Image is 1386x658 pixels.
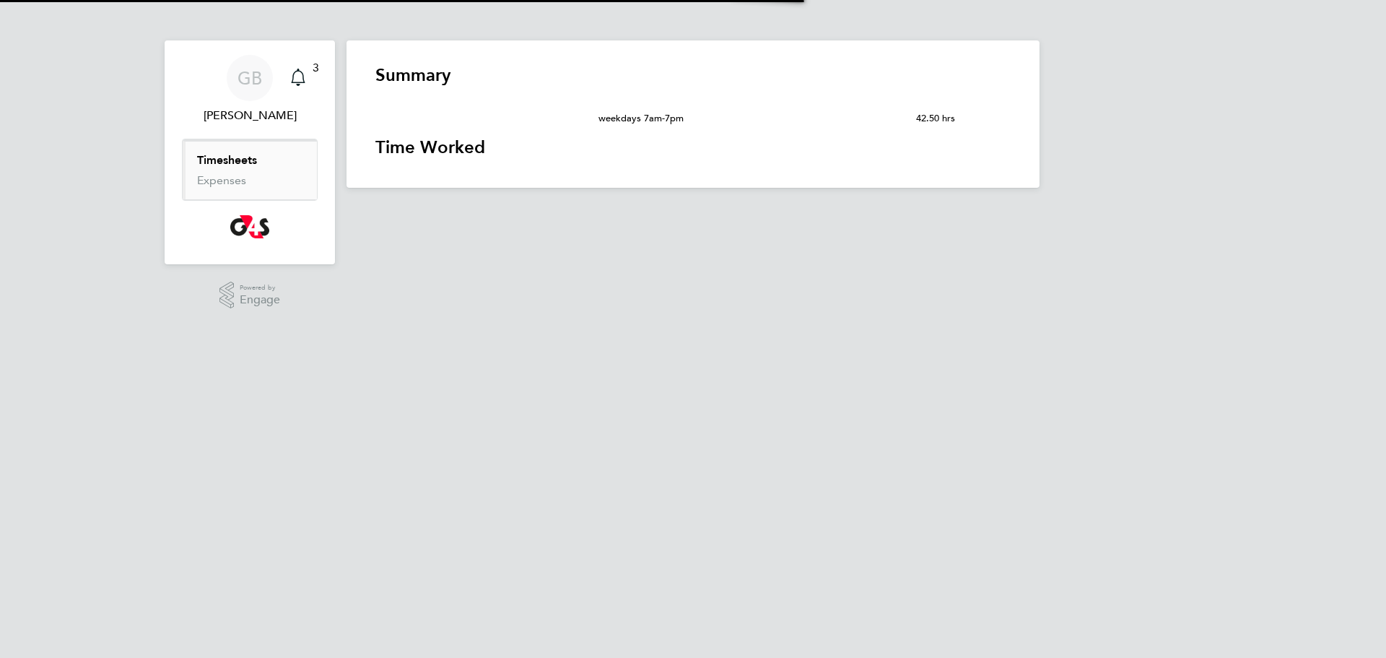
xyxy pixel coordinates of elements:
a: Timesheets [197,153,257,167]
div: 42.50 hrs [905,98,1011,113]
h3: Time Worked [375,136,1011,159]
span: GB [237,69,262,87]
section: Timesheet [375,64,1011,159]
span: Gail Burton [182,107,318,124]
a: GB[PERSON_NAME] [182,55,318,124]
span: Engage [240,294,280,306]
div: Summary [587,87,1011,136]
a: Go to home page [182,215,318,238]
div: Description [587,87,905,98]
div: 42.50 hrs [905,113,1011,136]
a: Powered byEngage [219,282,281,309]
nav: Main navigation [165,40,335,264]
a: 3 [284,55,313,101]
div: weekdays 7am-7pm [598,113,684,124]
div: Total [905,87,1011,98]
h3: Summary [375,64,1011,87]
img: g4s-logo-retina.png [230,215,269,238]
span: Powered by [240,282,280,294]
span: 3 [313,61,319,74]
a: Expenses [197,173,246,187]
div: Hours worked [587,98,905,113]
